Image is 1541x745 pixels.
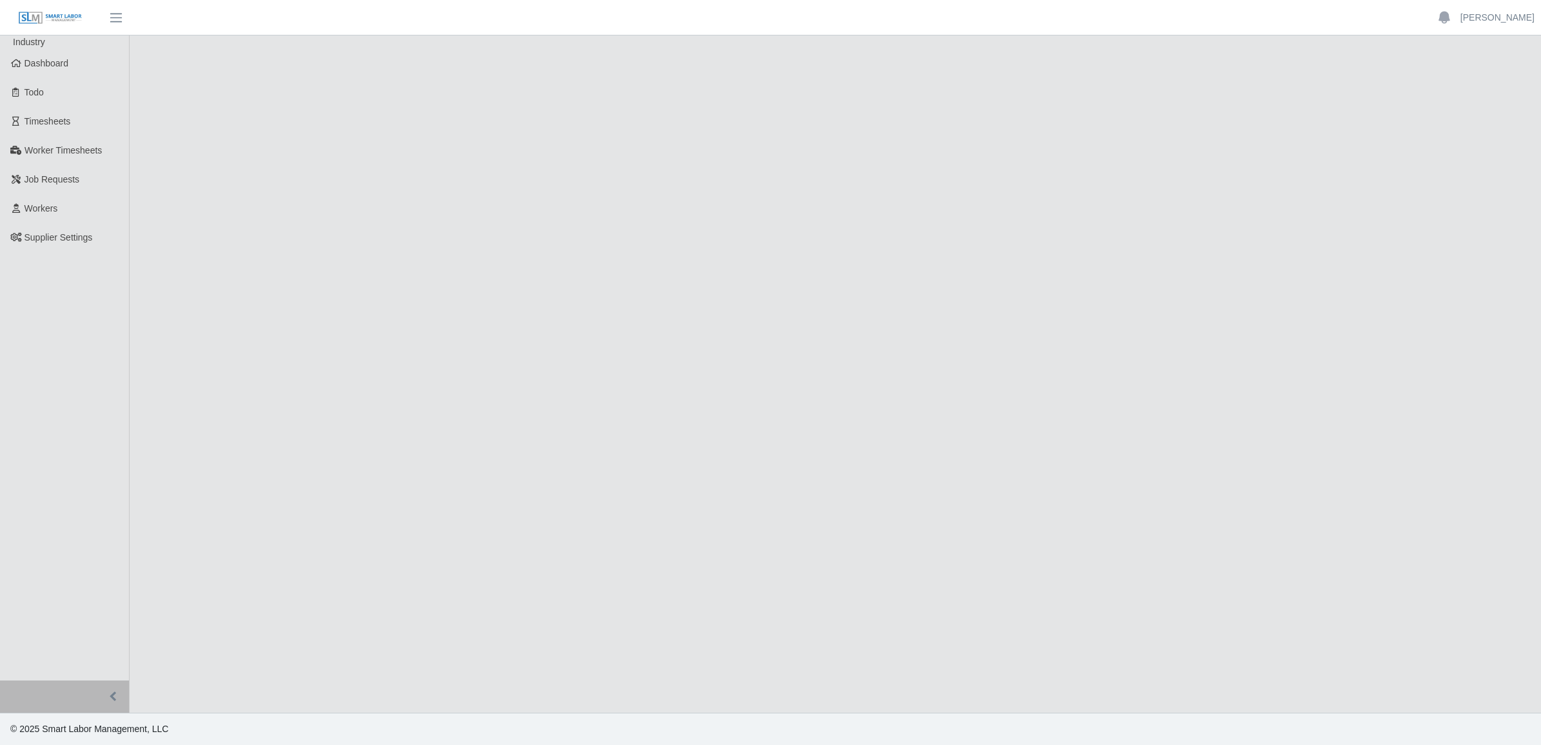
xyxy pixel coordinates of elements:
[25,87,44,97] span: Todo
[25,116,71,126] span: Timesheets
[18,11,83,25] img: SLM Logo
[13,37,45,47] span: Industry
[25,174,80,184] span: Job Requests
[1460,11,1535,25] a: [PERSON_NAME]
[25,58,69,68] span: Dashboard
[25,203,58,214] span: Workers
[25,232,93,243] span: Supplier Settings
[10,724,168,734] span: © 2025 Smart Labor Management, LLC
[25,145,102,155] span: Worker Timesheets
